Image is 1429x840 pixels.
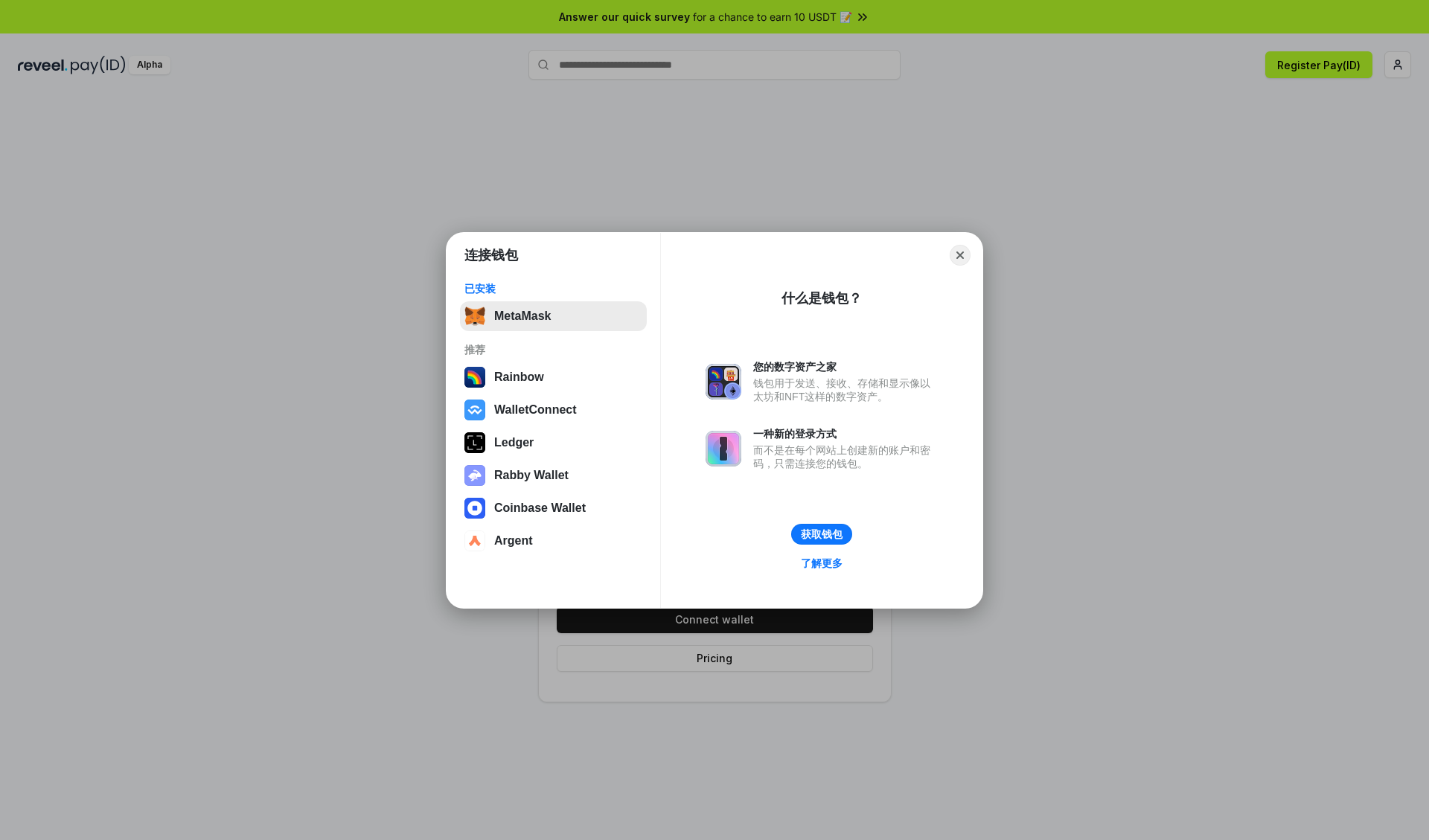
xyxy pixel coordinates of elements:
[494,436,534,449] div: Ledger
[464,530,485,551] img: svg+xml,%3Csvg%20width%3D%2228%22%20height%3D%2228%22%20viewBox%3D%220%200%2028%2028%22%20fill%3D...
[494,371,544,384] div: Rainbow
[460,493,647,523] button: Coinbase Wallet
[464,432,485,453] img: svg+xml,%3Csvg%20xmlns%3D%22http%3A%2F%2Fwww.w3.org%2F2000%2Fsvg%22%20width%3D%2228%22%20height%3...
[494,310,551,323] div: MetaMask
[781,289,862,307] div: 什么是钱包？
[494,469,569,482] div: Rabby Wallet
[950,245,971,266] button: Close
[706,364,741,400] img: svg+xml,%3Csvg%20xmlns%3D%22http%3A%2F%2Fwww.w3.org%2F2000%2Fsvg%22%20fill%3D%22none%22%20viewBox...
[753,427,938,440] div: 一种新的登录方式
[460,395,647,425] button: WalletConnect
[494,534,533,548] div: Argent
[494,403,577,417] div: WalletConnect
[753,443,938,470] div: 而不是在每个网站上创建新的账户和密码，只需连接您的钱包。
[464,400,485,420] img: svg+xml,%3Csvg%20width%3D%2228%22%20height%3D%2228%22%20viewBox%3D%220%200%2028%2028%22%20fill%3D...
[464,498,485,519] img: svg+xml,%3Csvg%20width%3D%2228%22%20height%3D%2228%22%20viewBox%3D%220%200%2028%2028%22%20fill%3D...
[753,360,938,373] div: 您的数字资产之家
[464,282,642,295] div: 已安装
[801,557,843,570] div: 了解更多
[753,376,938,403] div: 钱包用于发送、接收、存储和显示像以太坊和NFT这样的数字资产。
[464,306,485,327] img: svg+xml,%3Csvg%20fill%3D%22none%22%20height%3D%2233%22%20viewBox%3D%220%200%2035%2033%22%20width%...
[460,461,647,490] button: Rabby Wallet
[460,301,647,331] button: MetaMask
[464,343,642,356] div: 推荐
[494,501,586,515] div: Coinbase Wallet
[791,524,852,545] button: 获取钱包
[464,367,485,388] img: svg+xml,%3Csvg%20width%3D%22120%22%20height%3D%22120%22%20viewBox%3D%220%200%20120%20120%22%20fil...
[464,246,518,264] h1: 连接钱包
[801,528,843,541] div: 获取钱包
[706,431,741,467] img: svg+xml,%3Csvg%20xmlns%3D%22http%3A%2F%2Fwww.w3.org%2F2000%2Fsvg%22%20fill%3D%22none%22%20viewBox...
[460,428,647,458] button: Ledger
[460,362,647,392] button: Rainbow
[792,554,851,573] a: 了解更多
[460,526,647,556] button: Argent
[464,465,485,486] img: svg+xml,%3Csvg%20xmlns%3D%22http%3A%2F%2Fwww.w3.org%2F2000%2Fsvg%22%20fill%3D%22none%22%20viewBox...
